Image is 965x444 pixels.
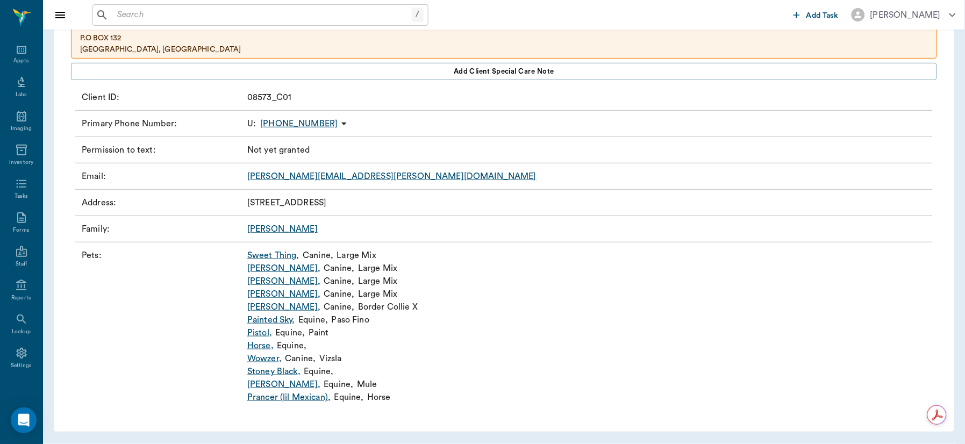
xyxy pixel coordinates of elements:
p: Primary Phone Number : [82,117,243,130]
p: Email : [82,170,243,183]
p: Canine , [324,262,355,275]
p: Canine , [324,300,355,313]
a: Sweet Thing, [247,249,299,262]
div: Forms [13,226,29,234]
p: Equine , [275,326,305,339]
p: Paso Fino [332,313,369,326]
div: Appts [13,57,28,65]
div: [PERSON_NAME] [870,9,941,22]
p: Family : [82,223,243,235]
a: [PERSON_NAME], [247,275,320,288]
a: [PERSON_NAME], [247,288,320,300]
p: 08573_C01 [247,91,291,104]
p: Mule [357,378,377,391]
div: Staff [16,260,27,268]
p: Equine , [324,378,354,391]
a: Stoney Black, [247,365,301,378]
p: Vizsla [319,352,342,365]
p: Paint [309,326,329,339]
p: Equine , [277,339,306,352]
span: Add client Special Care Note [454,66,554,77]
p: Large Mix [337,249,376,262]
a: Prancer (lil Mexican), [247,391,331,404]
div: Lookup [12,328,31,336]
p: Equine , [304,365,333,378]
a: [PERSON_NAME] [247,225,318,233]
p: Not yet granted [247,144,310,156]
a: [PERSON_NAME], [247,378,320,391]
div: Imaging [11,125,32,133]
p: Canine , [303,249,333,262]
a: Pistol, [247,326,272,339]
button: Add Task [789,5,843,25]
p: Client ID : [82,91,243,104]
p: Equine , [334,391,364,404]
button: Close drawer [49,4,71,26]
input: Search [113,8,412,23]
p: Border Collie X [358,300,418,313]
button: Add client Special Care Note [71,63,937,80]
button: [PERSON_NAME] [843,5,964,25]
p: Pets : [82,249,243,404]
p: Canine , [324,288,355,300]
span: U : [247,117,256,130]
a: Horse, [247,339,274,352]
p: Canine , [285,352,316,365]
div: Reports [11,294,31,302]
p: [STREET_ADDRESS] [247,196,326,209]
a: [PERSON_NAME], [247,262,320,275]
a: [PERSON_NAME][EMAIL_ADDRESS][PERSON_NAME][DOMAIN_NAME] [247,172,537,181]
p: [PHONE_NUMBER] [260,117,338,130]
div: / [412,8,424,22]
div: Settings [11,362,32,370]
a: Wowzer, [247,352,282,365]
p: Address : [82,196,243,209]
a: [PERSON_NAME], [247,300,320,313]
div: Labs [16,91,27,99]
p: Large Mix [358,262,397,275]
p: Permission to text : [82,144,243,156]
p: Large Mix [358,288,397,300]
p: Horse [367,391,391,404]
div: Inventory [9,159,33,167]
p: Large Mix [358,275,397,288]
a: Painted Sky, [247,313,295,326]
p: Equine , [298,313,328,326]
div: Tasks [15,192,28,200]
div: Open Intercom Messenger [11,407,37,433]
p: Canine , [324,275,355,288]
